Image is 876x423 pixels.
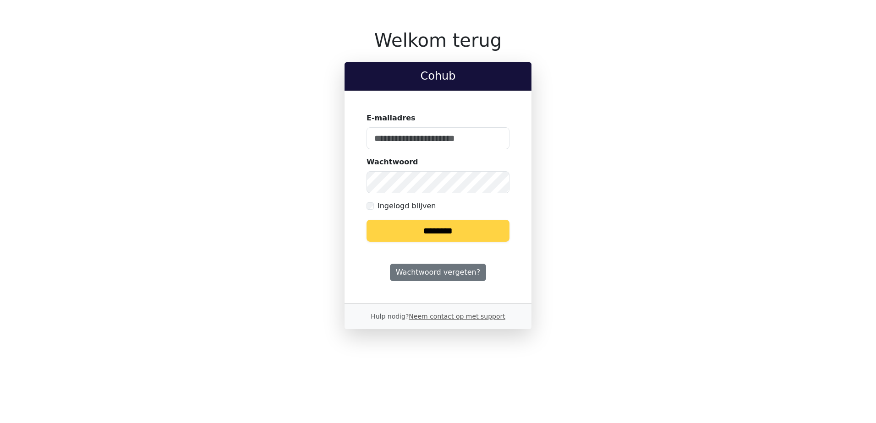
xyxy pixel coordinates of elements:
label: Ingelogd blijven [378,201,436,211]
label: Wachtwoord [367,157,418,168]
a: Neem contact op met support [409,313,505,320]
h2: Cohub [352,70,524,83]
label: E-mailadres [367,113,416,124]
small: Hulp nodig? [371,313,505,320]
h1: Welkom terug [345,29,531,51]
a: Wachtwoord vergeten? [390,264,486,281]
